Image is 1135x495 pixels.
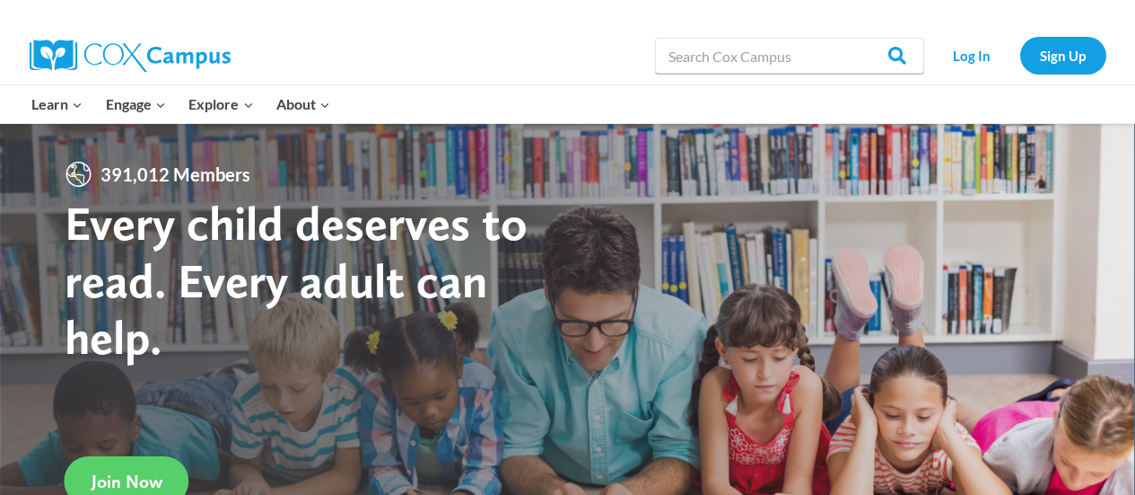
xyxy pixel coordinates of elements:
[933,37,1011,74] a: Log In
[30,40,231,72] img: Cox Campus
[276,93,330,116] span: About
[1020,37,1106,74] a: Sign Up
[933,37,1106,74] nav: Secondary Navigation
[21,85,342,123] nav: Primary Navigation
[655,38,924,74] input: Search Cox Campus
[93,160,258,189] span: 391,012 Members
[31,93,83,116] span: Learn
[106,93,166,116] span: Engage
[65,194,528,366] strong: Every child deserves to read. Every adult can help.
[92,471,162,492] span: Join Now
[188,93,253,116] span: Explore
